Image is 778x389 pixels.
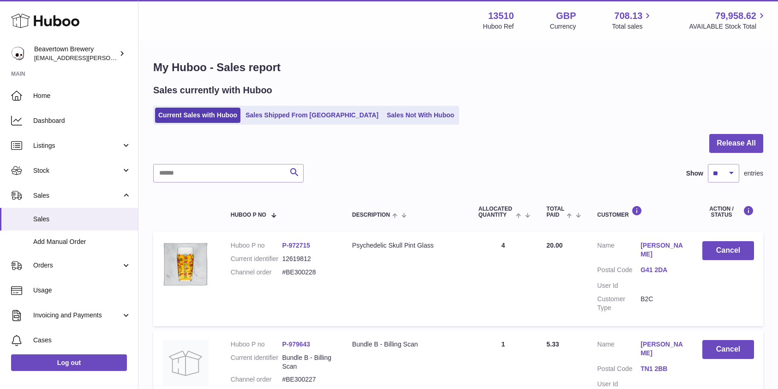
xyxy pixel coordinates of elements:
span: Sales [33,215,131,224]
a: Sales Shipped From [GEOGRAPHIC_DATA] [242,108,382,123]
button: Release All [709,134,763,153]
a: Sales Not With Huboo [383,108,457,123]
span: Cases [33,336,131,345]
h1: My Huboo - Sales report [153,60,763,75]
dt: Postal Code [597,266,640,277]
span: 20.00 [546,242,563,249]
div: Currency [550,22,576,31]
span: ALLOCATED Quantity [479,206,514,218]
img: kit.lowe@beavertownbrewery.co.uk [11,47,25,61]
span: entries [744,169,763,178]
dd: #BE300227 [282,375,334,384]
dt: User Id [597,380,640,389]
dt: Postal Code [597,365,640,376]
span: Stock [33,166,121,175]
label: Show [686,169,703,178]
span: Usage [33,286,131,295]
a: Log out [11,354,127,371]
a: P-979643 [282,340,310,348]
img: beavertown-brewery-psychedlic-pint-glass_36326ebd-29c0-4cac-9570-52cf9d517ba4.png [162,241,209,287]
span: 5.33 [546,340,559,348]
a: 79,958.62 AVAILABLE Stock Total [689,10,767,31]
dt: Customer Type [597,295,640,312]
dt: Channel order [231,375,282,384]
dd: Bundle B - Billing Scan [282,353,334,371]
dd: 12619812 [282,255,334,263]
span: Listings [33,141,121,150]
div: Huboo Ref [483,22,514,31]
dt: Name [597,241,640,261]
dt: Name [597,340,640,360]
dt: Current identifier [231,255,282,263]
strong: 13510 [488,10,514,22]
a: TN1 2BB [640,365,684,373]
div: Action / Status [702,206,754,218]
span: AVAILABLE Stock Total [689,22,767,31]
a: G41 2DA [640,266,684,274]
td: 4 [469,232,538,326]
div: Beavertown Brewery [34,45,117,62]
span: Sales [33,191,121,200]
span: Dashboard [33,116,131,125]
span: Home [33,91,131,100]
dt: Huboo P no [231,241,282,250]
dt: User Id [597,281,640,290]
dt: Huboo P no [231,340,282,349]
a: P-972715 [282,242,310,249]
span: Orders [33,261,121,270]
div: Bundle B - Billing Scan [352,340,460,349]
span: Description [352,212,390,218]
span: [EMAIL_ADDRESS][PERSON_NAME][DOMAIN_NAME] [34,54,185,61]
dt: Channel order [231,268,282,277]
img: no-photo.jpg [162,340,209,386]
div: Psychedelic Skull Pint Glass [352,241,460,250]
span: Total paid [546,206,564,218]
button: Cancel [702,340,754,359]
a: [PERSON_NAME] [640,340,684,358]
a: [PERSON_NAME] [640,241,684,259]
span: 79,958.62 [715,10,756,22]
span: Add Manual Order [33,237,131,246]
a: 708.13 Total sales [612,10,653,31]
span: Huboo P no [231,212,266,218]
dd: #BE300228 [282,268,334,277]
dd: B2C [640,295,684,312]
span: Invoicing and Payments [33,311,121,320]
h2: Sales currently with Huboo [153,84,272,97]
a: Current Sales with Huboo [155,108,240,123]
span: Total sales [612,22,653,31]
strong: GBP [556,10,576,22]
dt: Current identifier [231,353,282,371]
span: 708.13 [614,10,642,22]
button: Cancel [702,241,754,260]
div: Customer [597,206,684,218]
